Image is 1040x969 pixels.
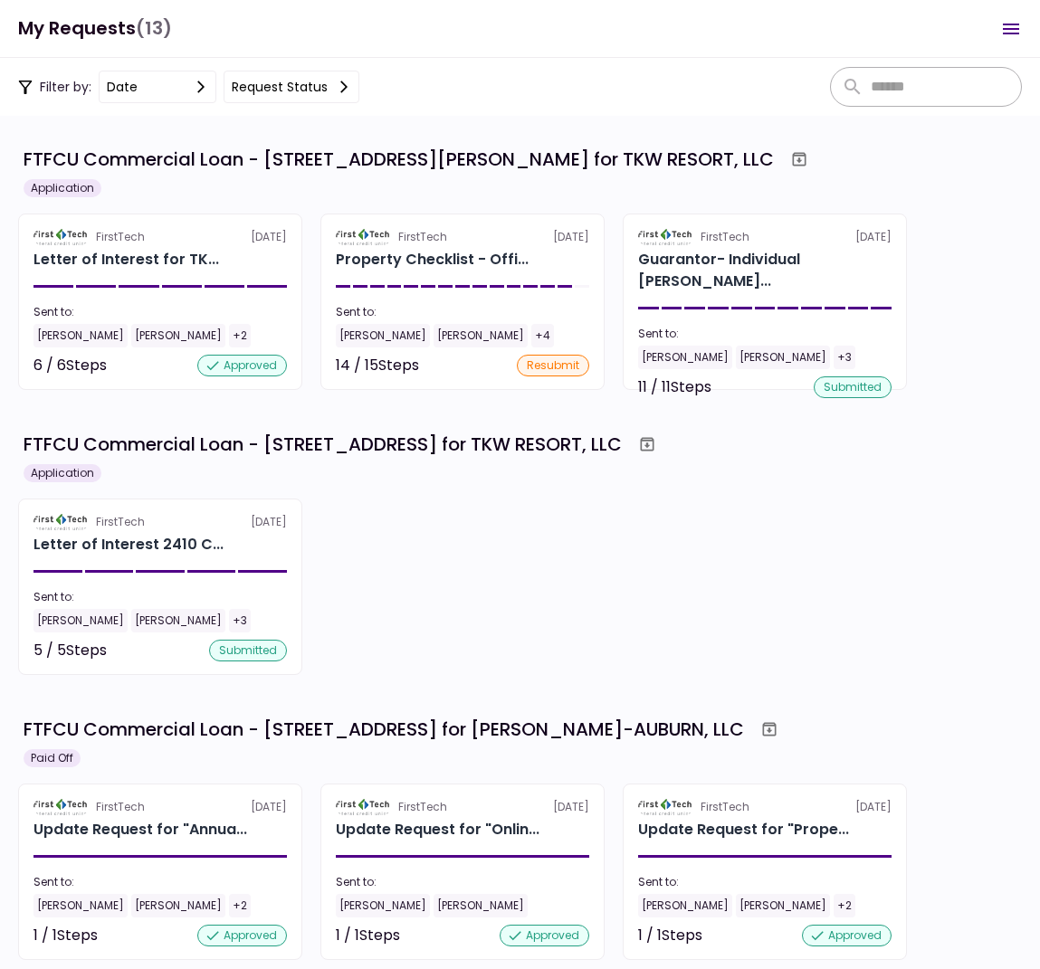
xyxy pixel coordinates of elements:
[434,894,528,917] div: [PERSON_NAME]
[638,874,892,890] div: Sent to:
[753,713,786,746] button: Archive workflow
[638,229,693,245] img: Partner logo
[336,229,391,245] img: Partner logo
[33,229,89,245] img: Partner logo
[18,71,359,103] div: Filter by:
[517,355,589,376] div: resubmit
[33,249,219,271] div: Letter of Interest for TKW RESORT, LLC 1402 Boone Street
[336,894,430,917] div: [PERSON_NAME]
[224,71,359,103] button: Request status
[24,749,81,767] div: Paid Off
[336,874,589,890] div: Sent to:
[33,799,89,815] img: Partner logo
[631,428,663,461] button: Archive workflow
[24,464,101,482] div: Application
[638,799,693,815] img: Partner logo
[24,716,744,743] div: FTFCU Commercial Loan - [STREET_ADDRESS] for [PERSON_NAME]-AUBURN, LLC
[834,894,855,917] div: +2
[33,894,128,917] div: [PERSON_NAME]
[989,7,1033,51] button: Open menu
[434,324,528,347] div: [PERSON_NAME]
[107,77,138,97] div: date
[136,10,172,47] span: (13)
[336,304,589,320] div: Sent to:
[131,894,225,917] div: [PERSON_NAME]
[197,355,287,376] div: approved
[336,229,589,245] div: [DATE]
[398,799,447,815] div: FirstTech
[336,925,400,946] div: 1 / 1 Steps
[33,589,287,605] div: Sent to:
[398,229,447,245] div: FirstTech
[531,324,554,347] div: +4
[18,10,172,47] h1: My Requests
[701,229,749,245] div: FirstTech
[802,925,892,946] div: approved
[834,346,855,369] div: +3
[96,799,145,815] div: FirstTech
[197,925,287,946] div: approved
[814,376,892,398] div: submitted
[96,229,145,245] div: FirstTech
[500,925,589,946] div: approved
[33,799,287,815] div: [DATE]
[33,324,128,347] div: [PERSON_NAME]
[33,534,224,556] div: Letter of Interest 2410 Charleston Highway Cayce
[229,609,251,632] div: +3
[33,355,107,376] div: 6 / 6 Steps
[229,324,251,347] div: +2
[33,925,98,946] div: 1 / 1 Steps
[736,346,830,369] div: [PERSON_NAME]
[24,179,101,197] div: Application
[33,874,287,890] div: Sent to:
[33,514,89,530] img: Partner logo
[24,431,622,458] div: FTFCU Commercial Loan - [STREET_ADDRESS] for TKW RESORT, LLC
[336,355,419,376] div: 14 / 15 Steps
[336,799,391,815] img: Partner logo
[336,249,529,271] div: Property Checklist - Office Retail 1402 Boone Street
[33,640,107,661] div: 5 / 5 Steps
[131,609,225,632] div: [PERSON_NAME]
[336,324,430,347] div: [PERSON_NAME]
[638,326,892,342] div: Sent to:
[24,146,774,173] div: FTFCU Commercial Loan - [STREET_ADDRESS][PERSON_NAME] for TKW RESORT, LLC
[33,229,287,245] div: [DATE]
[638,249,892,292] div: Guarantor- Individual Tom White
[99,71,216,103] button: date
[638,346,732,369] div: [PERSON_NAME]
[638,799,892,815] div: [DATE]
[336,799,589,815] div: [DATE]
[783,143,816,176] button: Archive workflow
[701,799,749,815] div: FirstTech
[33,514,287,530] div: [DATE]
[131,324,225,347] div: [PERSON_NAME]
[33,819,247,841] div: Update Request for "Annual ERQ" for TOM WHITE-AUBURN, LLC Reporting Requirement - Single Tenant 2...
[96,514,145,530] div: FirstTech
[229,894,251,917] div: +2
[638,925,702,946] div: 1 / 1 Steps
[336,819,539,841] div: Update Request for "Online Services- Consent for Use of Electronic Signatures and Electronic Disc...
[736,894,830,917] div: [PERSON_NAME]
[638,376,711,398] div: 11 / 11 Steps
[638,819,849,841] div: Update Request for "Property Hazard Insurance Policy" for TOM WHITE-AUBURN, LLC Reporting Require...
[638,894,732,917] div: [PERSON_NAME]
[33,304,287,320] div: Sent to:
[33,609,128,632] div: [PERSON_NAME]
[209,640,287,661] div: submitted
[638,229,892,245] div: [DATE]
